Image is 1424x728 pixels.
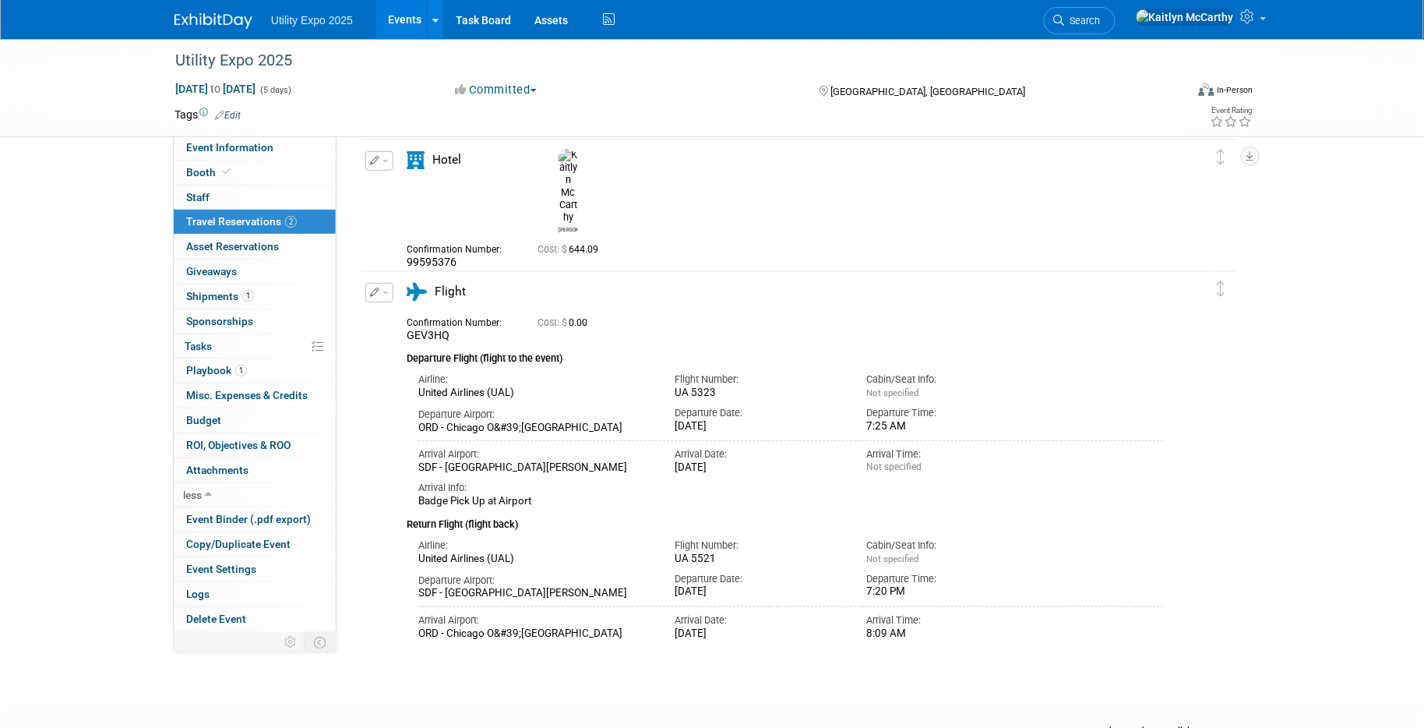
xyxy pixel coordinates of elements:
[174,532,336,557] a: Copy/Duplicate Event
[174,607,336,631] a: Delete Event
[867,539,1036,553] div: Cabin/Seat Info:
[186,389,308,401] span: Misc. Expenses & Credits
[675,387,844,400] div: UA 5323
[174,557,336,581] a: Event Settings
[186,215,297,228] span: Travel Reservations
[675,406,844,420] div: Departure Date:
[170,47,1161,75] div: Utility Expo 2025
[174,408,336,433] a: Budget
[174,82,256,96] span: [DATE] [DATE]
[418,627,651,641] div: ORD - Chicago O&#39;[GEOGRAPHIC_DATA]
[186,613,246,625] span: Delete Event
[259,85,291,95] span: (5 days)
[186,166,234,178] span: Booth
[559,149,578,224] img: Kaitlyn McCarthy
[186,364,247,376] span: Playbook
[174,136,336,160] a: Event Information
[418,587,651,600] div: SDF - [GEOGRAPHIC_DATA][PERSON_NAME]
[208,83,223,95] span: to
[418,373,651,387] div: Airline:
[186,141,273,154] span: Event Information
[867,627,1036,641] div: 8:09 AM
[215,110,241,121] a: Edit
[186,538,291,550] span: Copy/Duplicate Event
[174,359,336,383] a: Playbook1
[538,317,594,328] span: 0.00
[1065,15,1101,27] span: Search
[675,461,844,475] div: [DATE]
[174,309,336,334] a: Sponsorships
[174,235,336,259] a: Asset Reservations
[867,406,1036,420] div: Departure Time:
[675,373,844,387] div: Flight Number:
[450,82,543,98] button: Committed
[277,632,305,652] td: Personalize Event Tab Strip
[867,572,1036,586] div: Departure Time:
[223,168,231,176] i: Booth reservation complete
[186,588,210,600] span: Logs
[867,613,1036,627] div: Arrival Time:
[675,627,844,641] div: [DATE]
[174,334,336,359] a: Tasks
[1218,281,1225,297] i: Click and drag to move item
[174,507,336,532] a: Event Binder (.pdf export)
[186,191,210,203] span: Staff
[867,447,1036,461] div: Arrival Time:
[418,461,651,475] div: SDF - [GEOGRAPHIC_DATA][PERSON_NAME]
[435,284,466,299] span: Flight
[242,290,254,302] span: 1
[675,447,844,461] div: Arrival Date:
[174,458,336,482] a: Attachments
[538,244,604,255] span: 644.09
[174,433,336,458] a: ROI, Objectives & ROO
[407,343,1164,366] div: Departure Flight (flight to the event)
[675,553,844,566] div: UA 5521
[867,373,1036,387] div: Cabin/Seat Info:
[675,613,844,627] div: Arrival Date:
[407,151,425,169] i: Hotel
[407,283,427,301] i: Flight
[538,244,569,255] span: Cost: $
[186,414,221,426] span: Budget
[174,186,336,210] a: Staff
[186,563,256,575] span: Event Settings
[186,265,237,277] span: Giveaways
[285,216,297,228] span: 2
[1136,9,1235,26] img: Kaitlyn McCarthy
[538,317,569,328] span: Cost: $
[235,365,247,376] span: 1
[418,495,1164,508] div: Badge Pick Up at Airport
[174,161,336,185] a: Booth
[305,632,337,652] td: Toggle Event Tabs
[867,387,919,398] span: Not specified
[675,539,844,553] div: Flight Number:
[867,585,1036,599] div: 7:20 PM
[830,86,1025,97] span: [GEOGRAPHIC_DATA], [GEOGRAPHIC_DATA]
[186,240,279,253] span: Asset Reservations
[407,329,449,341] span: GEV3HQ
[185,340,212,352] span: Tasks
[1044,7,1116,34] a: Search
[867,420,1036,433] div: 7:25 AM
[418,574,651,588] div: Departure Airport:
[555,149,582,233] div: Kaitlyn McCarthy
[186,439,291,451] span: ROI, Objectives & ROO
[186,315,253,327] span: Sponsorships
[186,464,248,476] span: Attachments
[174,284,336,309] a: Shipments1
[867,553,919,564] span: Not specified
[183,489,202,501] span: less
[418,481,1164,495] div: Arrival Info:
[174,483,336,507] a: less
[675,572,844,586] div: Departure Date:
[174,107,241,122] td: Tags
[186,513,311,525] span: Event Binder (.pdf export)
[271,14,353,27] span: Utility Expo 2025
[174,13,252,29] img: ExhibitDay
[407,239,514,256] div: Confirmation Number:
[418,408,651,422] div: Departure Airport:
[1217,84,1253,96] div: In-Person
[1093,81,1253,104] div: Event Format
[174,210,336,234] a: Travel Reservations2
[432,153,461,167] span: Hotel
